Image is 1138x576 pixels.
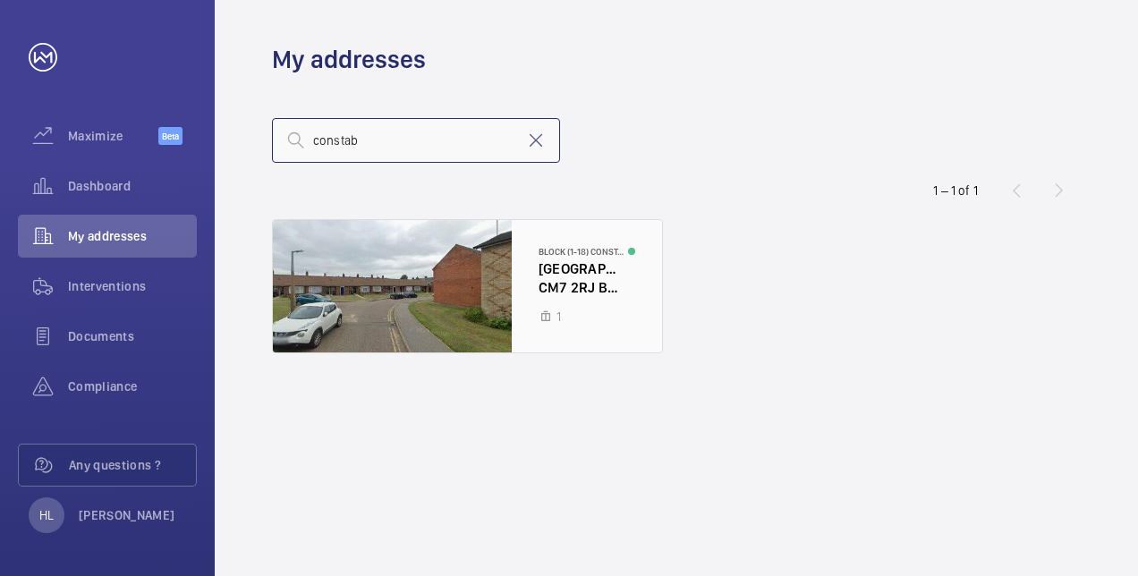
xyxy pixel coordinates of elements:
span: Any questions ? [69,456,196,474]
span: Documents [68,327,197,345]
span: Maximize [68,127,158,145]
h1: My addresses [272,43,426,76]
span: My addresses [68,227,197,245]
span: Interventions [68,277,197,295]
p: HL [39,506,54,524]
span: Beta [158,127,183,145]
span: Dashboard [68,177,197,195]
input: Search by address [272,118,560,163]
p: [PERSON_NAME] [79,506,175,524]
span: Compliance [68,377,197,395]
div: 1 – 1 of 1 [933,182,978,199]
